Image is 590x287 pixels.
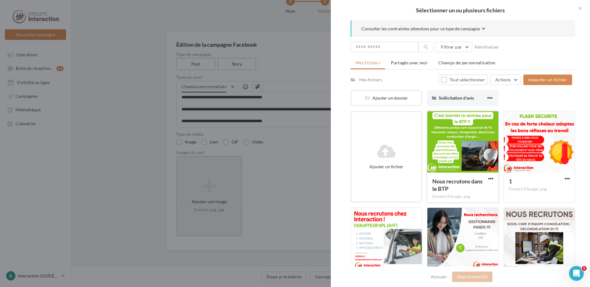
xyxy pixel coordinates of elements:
[495,77,511,82] span: Actions
[361,25,485,33] button: Consulter les contraintes attendues pour ce type de campagne
[355,60,380,65] span: Mes fichiers
[432,194,493,199] div: Format d'image: png
[509,178,512,185] span: 1
[361,26,480,32] span: Consulter les contraintes attendues pour ce type de campagne
[439,95,474,101] span: Sollicitation d'avis
[391,60,427,65] span: Partagés avec moi
[452,272,492,282] button: Sélectionner(0)
[354,164,419,170] div: Ajouter un fichier
[436,42,472,52] button: Filtrer par
[438,75,488,85] button: Tout sélectionner
[472,43,502,51] button: Réinitialiser
[490,75,521,85] button: Actions
[523,75,572,85] button: Importer un fichier
[528,77,567,82] span: Importer un fichier
[582,266,587,271] span: 1
[428,273,450,281] button: Annuler
[432,178,483,192] span: Nous recrutons dans le BTP
[341,7,580,13] h2: Sélectionner un ou plusieurs fichiers
[482,274,488,279] span: (0)
[359,77,382,83] div: Mes fichiers
[351,95,421,101] div: Ajouter un dossier
[569,266,584,281] iframe: Intercom live chat
[509,186,570,192] div: Format d'image: png
[438,60,495,65] span: Champs de personnalisation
